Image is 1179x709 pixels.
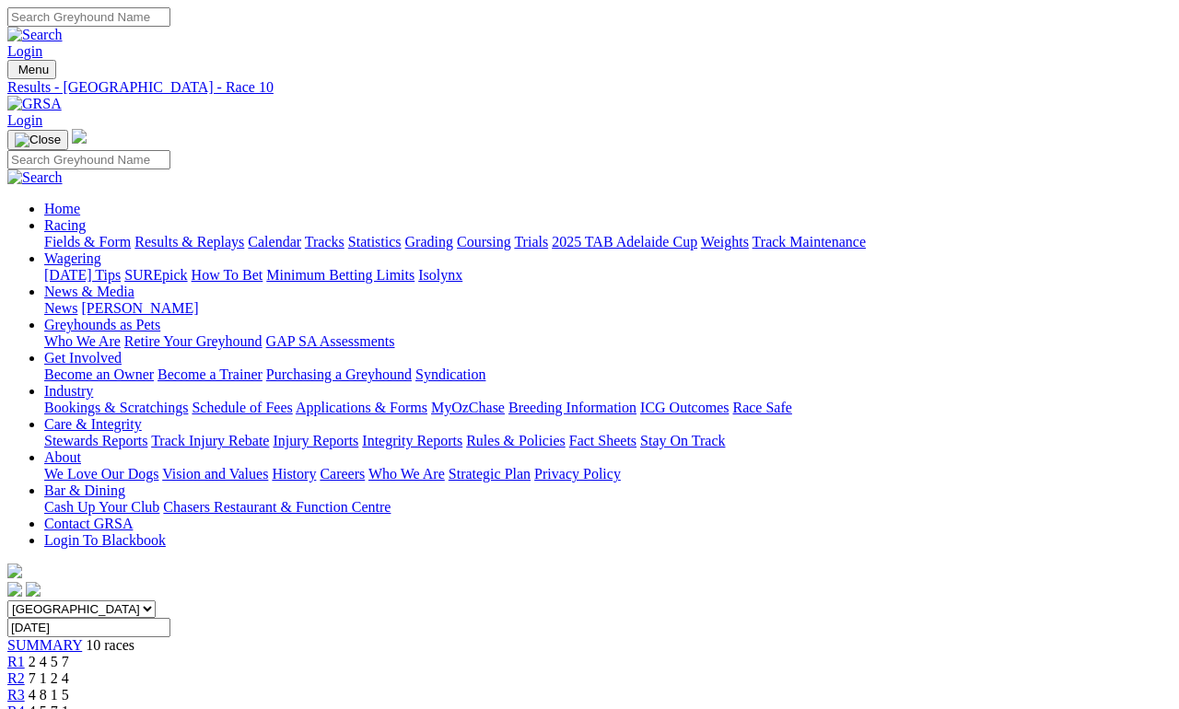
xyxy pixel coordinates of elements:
[405,234,453,250] a: Grading
[457,234,511,250] a: Coursing
[640,433,725,448] a: Stay On Track
[44,300,77,316] a: News
[273,433,358,448] a: Injury Reports
[44,433,147,448] a: Stewards Reports
[44,400,188,415] a: Bookings & Scratchings
[44,250,101,266] a: Wagering
[44,499,1172,516] div: Bar & Dining
[348,234,402,250] a: Statistics
[44,466,1172,482] div: About
[44,433,1172,449] div: Care & Integrity
[44,333,121,349] a: Who We Are
[44,366,154,382] a: Become an Owner
[44,532,166,548] a: Login To Blackbook
[508,400,636,415] a: Breeding Information
[7,43,42,59] a: Login
[86,637,134,653] span: 10 races
[134,234,244,250] a: Results & Replays
[266,366,412,382] a: Purchasing a Greyhound
[15,133,61,147] img: Close
[7,637,82,653] a: SUMMARY
[44,217,86,233] a: Racing
[26,582,41,597] img: twitter.svg
[272,466,316,482] a: History
[44,383,93,399] a: Industry
[449,466,531,482] a: Strategic Plan
[44,267,1172,284] div: Wagering
[162,466,268,482] a: Vision and Values
[418,267,462,283] a: Isolynx
[466,433,566,448] a: Rules & Policies
[124,267,187,283] a: SUREpick
[569,433,636,448] a: Fact Sheets
[732,400,791,415] a: Race Safe
[44,234,1172,250] div: Racing
[163,499,391,515] a: Chasers Restaurant & Function Centre
[44,400,1172,416] div: Industry
[7,60,56,79] button: Toggle navigation
[44,366,1172,383] div: Get Involved
[44,516,133,531] a: Contact GRSA
[29,687,69,703] span: 4 8 1 5
[29,654,69,669] span: 2 4 5 7
[640,400,729,415] a: ICG Outcomes
[44,300,1172,317] div: News & Media
[192,267,263,283] a: How To Bet
[431,400,505,415] a: MyOzChase
[7,618,170,637] input: Select date
[192,400,292,415] a: Schedule of Fees
[7,79,1172,96] a: Results - [GEOGRAPHIC_DATA] - Race 10
[44,466,158,482] a: We Love Our Dogs
[7,169,63,186] img: Search
[7,112,42,128] a: Login
[44,499,159,515] a: Cash Up Your Club
[44,449,81,465] a: About
[44,482,125,498] a: Bar & Dining
[296,400,427,415] a: Applications & Forms
[44,234,131,250] a: Fields & Form
[266,333,395,349] a: GAP SA Assessments
[158,366,263,382] a: Become a Trainer
[44,267,121,283] a: [DATE] Tips
[72,129,87,144] img: logo-grsa-white.png
[7,150,170,169] input: Search
[44,350,122,366] a: Get Involved
[266,267,414,283] a: Minimum Betting Limits
[701,234,749,250] a: Weights
[7,670,25,686] a: R2
[7,96,62,112] img: GRSA
[44,317,160,332] a: Greyhounds as Pets
[18,63,49,76] span: Menu
[44,201,80,216] a: Home
[552,234,697,250] a: 2025 TAB Adelaide Cup
[7,687,25,703] a: R3
[7,564,22,578] img: logo-grsa-white.png
[44,284,134,299] a: News & Media
[753,234,866,250] a: Track Maintenance
[320,466,365,482] a: Careers
[151,433,269,448] a: Track Injury Rebate
[415,366,485,382] a: Syndication
[124,333,263,349] a: Retire Your Greyhound
[305,234,344,250] a: Tracks
[7,654,25,669] a: R1
[7,130,68,150] button: Toggle navigation
[534,466,621,482] a: Privacy Policy
[248,234,301,250] a: Calendar
[44,333,1172,350] div: Greyhounds as Pets
[362,433,462,448] a: Integrity Reports
[81,300,198,316] a: [PERSON_NAME]
[7,7,170,27] input: Search
[514,234,548,250] a: Trials
[7,582,22,597] img: facebook.svg
[29,670,69,686] span: 7 1 2 4
[44,416,142,432] a: Care & Integrity
[368,466,445,482] a: Who We Are
[7,27,63,43] img: Search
